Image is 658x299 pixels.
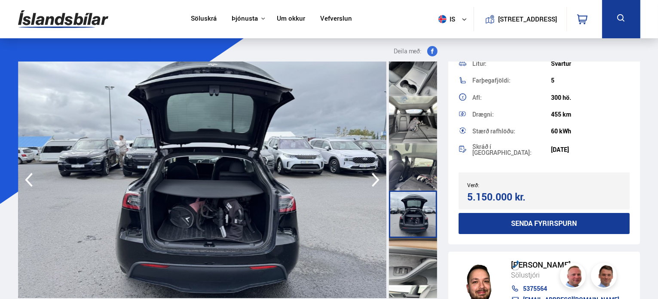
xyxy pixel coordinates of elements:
img: G0Ugv5HjCgRt.svg [18,5,108,33]
div: Skráð í [GEOGRAPHIC_DATA]: [472,144,551,156]
div: 5.150.000 kr. [467,191,542,203]
div: Stærð rafhlöðu: [472,128,551,134]
div: Sölustjóri [511,269,619,281]
a: Vefverslun [320,15,352,24]
span: Deila með: [394,46,422,56]
button: [STREET_ADDRESS] [502,15,554,23]
div: Verð: [467,182,544,188]
div: 300 hö. [551,94,630,101]
div: Svartur [551,60,630,67]
button: Senda fyrirspurn [459,213,630,234]
img: FbJEzSuNWCJXmdc-.webp [592,264,618,290]
img: hfpfyWBK5wQHBAGPgDf9c6qAYOxxMAAAAASUVORK5CYII= [512,260,519,268]
button: Deila með: [390,46,441,56]
div: [DATE] [551,146,630,153]
div: Farþegafjöldi: [472,77,551,83]
img: 3532307.jpeg [18,62,386,298]
img: siFngHWaQ9KaOqBr.png [561,264,587,290]
div: [PERSON_NAME] [511,260,619,269]
button: is [435,6,474,32]
a: [STREET_ADDRESS] [478,7,562,31]
a: Söluskrá [191,15,217,24]
a: 5375564 [511,285,619,292]
span: is [435,15,456,23]
a: Um okkur [277,15,305,24]
div: 60 kWh [551,128,630,135]
img: svg+xml;base64,PHN2ZyB4bWxucz0iaHR0cDovL3d3dy53My5vcmcvMjAwMC9zdmciIHdpZHRoPSI1MTIiIGhlaWdodD0iNT... [438,15,447,23]
div: 455 km [551,111,630,118]
button: Þjónusta [232,15,258,23]
div: Drægni: [472,111,551,117]
div: Afl: [472,95,551,101]
div: Call: 5375564 [511,260,519,269]
button: Opna LiveChat spjallviðmót [7,3,33,29]
div: 5 [551,77,630,84]
div: Litur: [472,61,551,67]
